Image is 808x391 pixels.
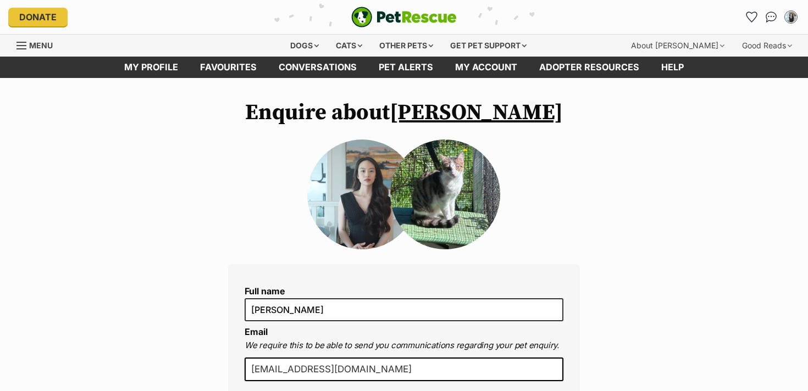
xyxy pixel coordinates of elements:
img: chat-41dd97257d64d25036548639549fe6c8038ab92f7586957e7f3b1b290dea8141.svg [766,12,777,23]
div: About [PERSON_NAME] [623,35,732,57]
a: Adopter resources [528,57,650,78]
p: We require this to be able to send you communications regarding your pet enquiry. [245,339,563,352]
label: Email [245,326,268,337]
a: Conversations [762,8,780,26]
a: Help [650,57,695,78]
img: Nguyễn Nhung profile pic [785,12,796,23]
span: Menu [29,41,53,50]
div: Get pet support [442,35,534,57]
div: Cats [328,35,370,57]
a: PetRescue [351,7,457,27]
div: Good Reads [734,35,800,57]
a: [PERSON_NAME] [390,99,563,126]
a: conversations [268,57,368,78]
h1: Enquire about [228,100,580,125]
a: Pet alerts [368,57,444,78]
a: Favourites [189,57,268,78]
div: Other pets [372,35,441,57]
div: Dogs [283,35,326,57]
img: lgxkorhcfhhuneyyfii9.jpg [307,139,417,249]
a: Menu [16,35,60,54]
label: Full name [245,286,563,296]
a: My account [444,57,528,78]
ul: Account quick links [743,8,800,26]
a: Favourites [743,8,760,26]
input: E.g. Jimmy Chew [245,298,563,321]
img: Tommy [390,139,500,249]
a: My profile [113,57,189,78]
a: Donate [8,8,68,26]
button: My account [782,8,800,26]
img: logo-e224e6f780fb5917bec1dbf3a21bbac754714ae5b6737aabdf751b685950b380.svg [351,7,457,27]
